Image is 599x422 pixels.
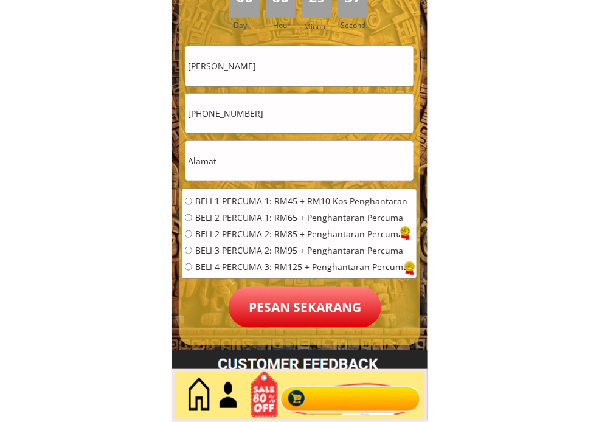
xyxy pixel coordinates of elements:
span: BELI 4 PERCUMA 3: RM125 + Penghantaran Percuma [195,263,408,271]
span: BELI 3 PERCUMA 2: RM95 + Penghantaran Percuma [195,246,408,255]
h3: Hour [273,19,299,31]
input: Telefon [185,94,414,133]
h3: Minute [304,21,331,32]
span: BELI 2 PERCUMA 2: RM85 + Penghantaran Percuma [195,230,408,238]
h3: Day [234,19,264,31]
input: Alamat [185,141,414,181]
input: Nama [185,46,414,86]
h3: Second [341,19,371,31]
p: Pesan sekarang [229,287,381,328]
span: BELI 2 PERCUMA 1: RM65 + Penghantaran Percuma [195,213,408,222]
span: BELI 1 PERCUMA 1: RM45 + RM10 Kos Penghantaran [195,197,408,206]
